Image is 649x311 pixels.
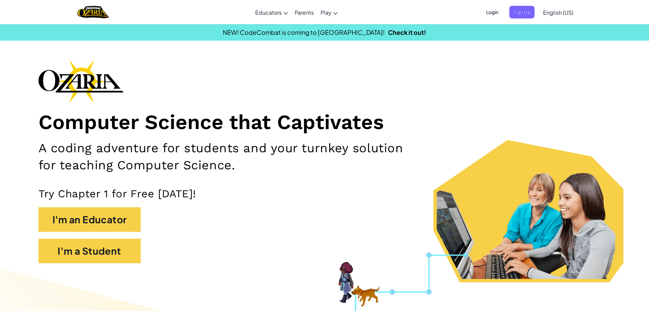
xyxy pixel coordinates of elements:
[223,28,385,36] span: NEW! CodeCombat is coming to [GEOGRAPHIC_DATA]!
[38,59,124,103] img: Ozaria branding logo
[77,5,109,19] img: Home
[38,110,611,135] h1: Computer Science that Captivates
[321,9,331,16] span: Play
[255,9,282,16] span: Educators
[509,6,535,18] button: Sign Up
[540,3,577,22] a: English (US)
[543,9,573,16] span: English (US)
[482,6,503,18] button: Login
[38,140,422,173] h2: A coding adventure for students and your turnkey solution for teaching Computer Science.
[38,239,141,263] button: I'm a Student
[291,3,317,22] a: Parents
[77,5,109,19] a: Ozaria by CodeCombat logo
[38,187,611,200] p: Try Chapter 1 for Free [DATE]!
[252,3,291,22] a: Educators
[38,207,141,232] button: I'm an Educator
[317,3,341,22] a: Play
[388,28,426,36] a: Check it out!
